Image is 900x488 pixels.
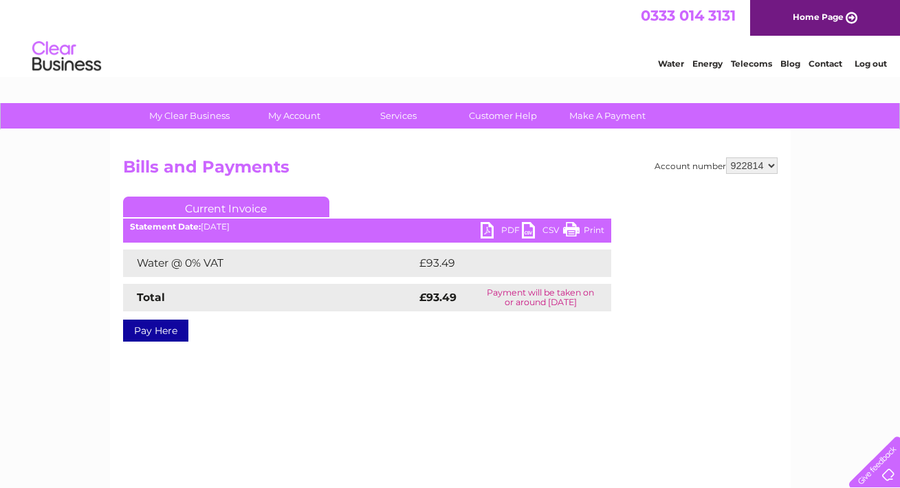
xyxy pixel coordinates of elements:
div: [DATE] [123,222,611,232]
a: Water [658,58,684,69]
td: Water @ 0% VAT [123,249,416,277]
a: Blog [780,58,800,69]
a: Services [342,103,455,129]
a: PDF [481,222,522,242]
div: Account number [655,157,778,174]
strong: £93.49 [419,291,457,304]
a: Contact [809,58,842,69]
h2: Bills and Payments [123,157,778,184]
a: Energy [692,58,723,69]
strong: Total [137,291,165,304]
a: Print [563,222,604,242]
a: 0333 014 3131 [641,7,736,24]
a: Log out [855,58,887,69]
td: Payment will be taken on or around [DATE] [470,284,611,311]
b: Statement Date: [130,221,201,232]
div: Clear Business is a trading name of Verastar Limited (registered in [GEOGRAPHIC_DATA] No. 3667643... [126,8,776,67]
img: logo.png [32,36,102,78]
a: My Clear Business [133,103,246,129]
a: Customer Help [446,103,560,129]
a: Pay Here [123,320,188,342]
td: £93.49 [416,249,584,277]
a: Make A Payment [551,103,664,129]
a: Telecoms [731,58,772,69]
a: CSV [522,222,563,242]
a: Current Invoice [123,197,329,217]
a: My Account [237,103,351,129]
